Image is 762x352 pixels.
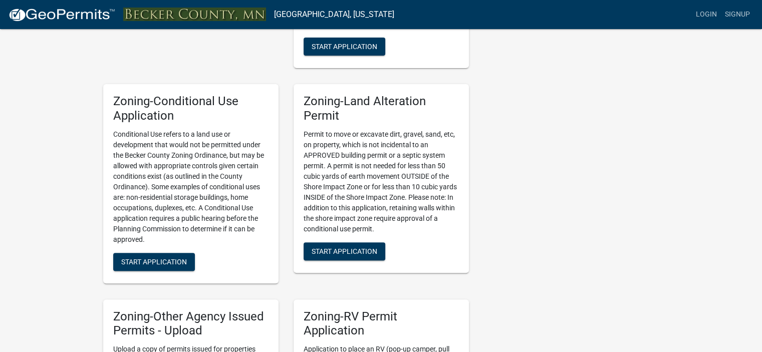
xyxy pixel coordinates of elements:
a: [GEOGRAPHIC_DATA], [US_STATE] [274,6,394,23]
button: Start Application [304,38,385,56]
span: Start Application [121,257,187,265]
h5: Zoning-Conditional Use Application [113,94,269,123]
button: Start Application [113,253,195,271]
img: Becker County, Minnesota [123,8,266,21]
h5: Zoning-Land Alteration Permit [304,94,459,123]
h5: Zoning-Other Agency Issued Permits - Upload [113,309,269,338]
button: Start Application [304,242,385,260]
p: Conditional Use refers to a land use or development that would not be permitted under the Becker ... [113,129,269,245]
a: Signup [721,5,754,24]
span: Start Application [312,42,377,50]
p: Permit to move or excavate dirt, gravel, sand, etc, on property, which is not incidental to an AP... [304,129,459,234]
span: Start Application [312,247,377,255]
h5: Zoning-RV Permit Application [304,309,459,338]
a: Login [692,5,721,24]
